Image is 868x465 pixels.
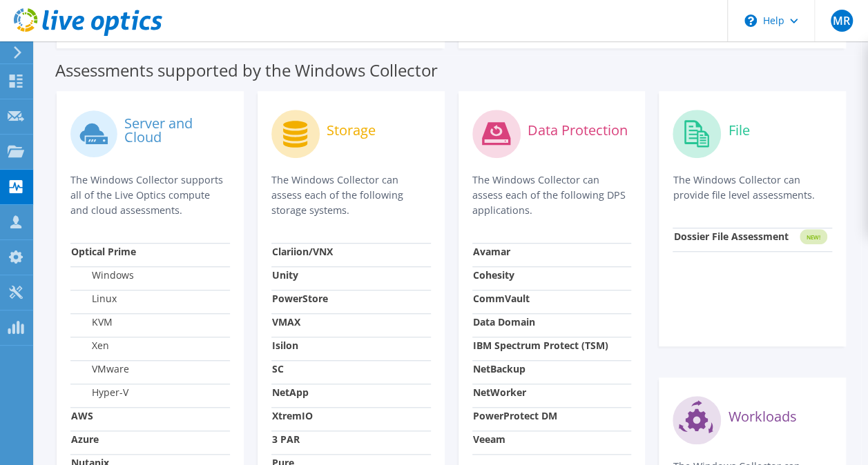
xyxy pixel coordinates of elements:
[55,63,438,77] label: Assessments supported by the Windows Collector
[528,123,628,137] label: Data Protection
[473,245,510,258] strong: Avamar
[473,409,557,422] strong: PowerProtect DM
[71,245,136,258] strong: Optical Prime
[272,433,300,446] strong: 3 PAR
[272,268,298,281] strong: Unity
[272,315,300,328] strong: VMAX
[473,268,514,281] strong: Cohesity
[271,172,431,218] p: The Windows Collector can assess each of the following storage systems.
[71,433,99,446] strong: Azure
[472,172,632,218] p: The Windows Collector can assess each of the following DPS applications.
[473,339,608,352] strong: IBM Spectrum Protect (TSM)
[124,117,230,144] label: Server and Cloud
[71,339,109,353] label: Xen
[831,10,853,32] span: MR
[473,292,530,305] strong: CommVault
[71,362,129,376] label: VMware
[473,433,505,446] strong: Veeam
[473,386,526,399] strong: NetWorker
[272,409,313,422] strong: XtremIO
[71,292,117,306] label: Linux
[71,315,113,329] label: KVM
[71,386,128,399] label: Hyper-V
[70,172,230,218] p: The Windows Collector supports all of the Live Optics compute and cloud assessments.
[728,123,749,137] label: File
[71,409,93,422] strong: AWS
[272,386,309,399] strong: NetApp
[272,339,298,352] strong: Isilon
[71,268,134,282] label: Windows
[272,292,328,305] strong: PowerStore
[473,315,535,328] strong: Data Domain
[673,230,788,243] strong: Dossier File Assessment
[473,362,525,375] strong: NetBackup
[327,123,376,137] label: Storage
[744,14,757,27] svg: \n
[807,233,820,241] tspan: NEW!
[272,362,284,375] strong: SC
[272,245,333,258] strong: Clariion/VNX
[673,172,832,203] p: The Windows Collector can provide file level assessments.
[728,410,796,424] label: Workloads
